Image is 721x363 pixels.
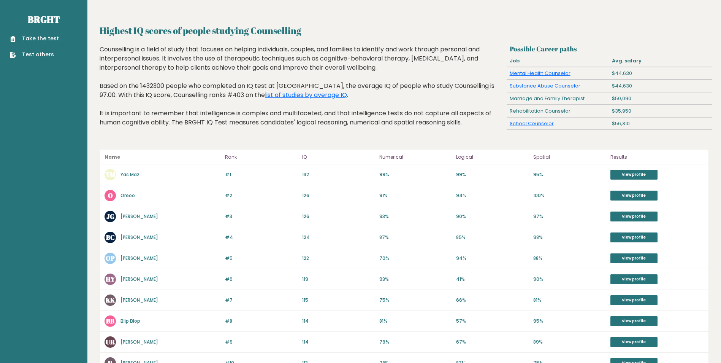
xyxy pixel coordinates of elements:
p: 95% [533,171,606,178]
p: #5 [225,255,298,262]
a: View profile [610,253,658,263]
div: $44,630 [609,67,712,80]
p: 98% [533,234,606,241]
p: 81% [379,318,452,325]
p: 67% [456,339,529,345]
h3: Possible Career paths [510,45,709,53]
a: Test others [10,51,59,59]
a: list of studies by average IQ [265,91,347,99]
p: 89% [533,339,606,345]
text: OP [106,254,115,263]
p: 90% [533,276,606,283]
text: O [108,191,113,200]
a: View profile [610,170,658,180]
a: Take the test [10,35,59,43]
p: 99% [456,171,529,178]
a: View profile [610,295,658,305]
p: 94% [456,192,529,199]
p: 85% [456,234,529,241]
a: [PERSON_NAME] [120,339,158,345]
p: 115 [302,297,375,304]
text: KK [106,296,115,304]
p: 87% [379,234,452,241]
b: Name [105,154,120,160]
p: 93% [379,213,452,220]
a: Substance Abuse Counselor [510,82,580,89]
p: IQ [302,153,375,162]
p: 88% [533,255,606,262]
text: HY [106,275,115,283]
p: 91% [379,192,452,199]
p: 126 [302,213,375,220]
p: 41% [456,276,529,283]
div: $44,630 [609,80,712,92]
p: #3 [225,213,298,220]
text: UR [106,338,115,346]
a: Mental Health Counselor [510,70,570,77]
a: [PERSON_NAME] [120,213,158,220]
p: 97% [533,213,606,220]
p: Spatial [533,153,606,162]
p: 122 [302,255,375,262]
p: 99% [379,171,452,178]
p: #1 [225,171,298,178]
a: Yas Maz [120,171,139,178]
div: Counselling is a field of study that focuses on helping individuals, couples, and families to ide... [100,45,504,139]
p: #9 [225,339,298,345]
div: $56,310 [609,118,712,130]
div: Avg. salary [609,55,712,67]
a: View profile [610,274,658,284]
a: Oreoo [120,192,135,199]
p: 114 [302,318,375,325]
p: #2 [225,192,298,199]
a: View profile [610,232,658,242]
a: [PERSON_NAME] [120,276,158,282]
p: Logical [456,153,529,162]
p: Results [610,153,704,162]
a: [PERSON_NAME] [120,234,158,240]
div: $35,950 [609,105,712,117]
a: Brght [28,13,60,25]
p: 124 [302,234,375,241]
text: BB [106,317,114,325]
p: 119 [302,276,375,283]
text: BC [106,233,115,242]
p: 93% [379,276,452,283]
p: #4 [225,234,298,241]
p: 81% [533,297,606,304]
p: 126 [302,192,375,199]
p: 94% [456,255,529,262]
a: [PERSON_NAME] [120,297,158,303]
a: [PERSON_NAME] [120,255,158,261]
p: 57% [456,318,529,325]
a: School Counselor [510,120,554,127]
a: View profile [610,212,658,221]
p: #8 [225,318,298,325]
text: JG [106,212,114,221]
p: #6 [225,276,298,283]
div: Rehabilitation Counselor [507,105,609,117]
p: 100% [533,192,606,199]
p: 66% [456,297,529,304]
a: View profile [610,191,658,201]
div: Job [507,55,609,67]
p: 132 [302,171,375,178]
p: 95% [533,318,606,325]
h2: Highest IQ scores of people studying Counselling [100,24,709,37]
p: Rank [225,153,298,162]
text: YM [105,170,116,179]
p: 90% [456,213,529,220]
a: Blip Blop [120,318,140,324]
p: 114 [302,339,375,345]
div: $50,090 [609,92,712,105]
a: View profile [610,337,658,347]
a: View profile [610,316,658,326]
p: 75% [379,297,452,304]
p: 79% [379,339,452,345]
div: Marriage and Family Therapist [507,92,609,105]
p: 70% [379,255,452,262]
p: Numerical [379,153,452,162]
p: #7 [225,297,298,304]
